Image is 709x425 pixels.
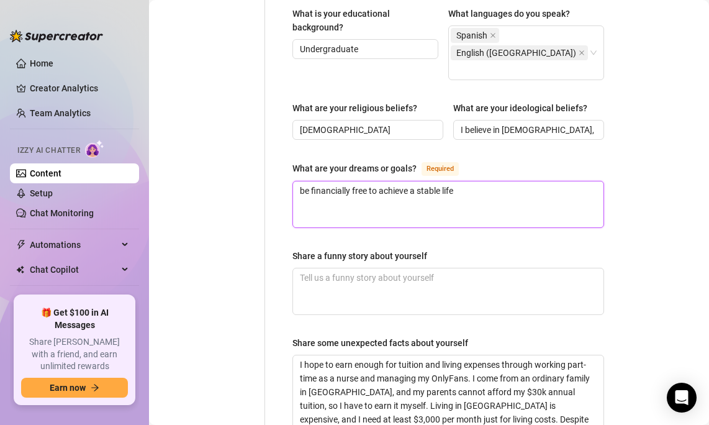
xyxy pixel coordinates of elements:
[453,101,596,115] label: What are your ideological beliefs?
[30,78,129,98] a: Creator Analytics
[293,181,603,227] textarea: What are your dreams or goals?
[456,29,487,42] span: Spanish
[16,240,26,250] span: thunderbolt
[451,45,588,60] span: English (US)
[448,7,570,21] div: What languages do you speak?
[451,28,499,43] span: Spanish
[30,58,53,68] a: Home
[456,46,576,60] span: English ([GEOGRAPHIC_DATA])
[30,260,118,280] span: Chat Copilot
[292,162,417,175] div: What are your dreams or goals?
[292,336,468,350] div: Share some unexpected facts about yourself
[451,63,453,78] input: What languages do you speak?
[91,383,99,392] span: arrow-right
[292,101,426,115] label: What are your religious beliefs?
[10,30,103,42] img: logo-BBDzfeDw.svg
[300,123,433,137] input: What are your religious beliefs?
[292,7,438,34] label: What is your educational background?
[300,42,428,56] input: What is your educational background?
[490,32,496,39] span: close
[30,235,118,255] span: Automations
[667,383,697,413] div: Open Intercom Messenger
[292,249,436,263] label: Share a funny story about yourself
[17,145,80,157] span: Izzy AI Chatter
[292,161,472,176] label: What are your dreams or goals?
[453,101,587,115] div: What are your ideological beliefs?
[461,123,594,137] input: What are your ideological beliefs?
[30,168,61,178] a: Content
[422,162,459,176] span: Required
[292,101,417,115] div: What are your religious beliefs?
[21,336,128,373] span: Share [PERSON_NAME] with a friend, and earn unlimited rewards
[50,383,86,393] span: Earn now
[293,268,603,314] textarea: Share a funny story about yourself
[292,7,430,34] div: What is your educational background?
[30,188,53,198] a: Setup
[16,265,24,274] img: Chat Copilot
[30,208,94,218] a: Chat Monitoring
[30,108,91,118] a: Team Analytics
[292,336,477,350] label: Share some unexpected facts about yourself
[579,50,585,56] span: close
[448,7,579,21] label: What languages do you speak?
[21,307,128,331] span: 🎁 Get $100 in AI Messages
[85,140,104,158] img: AI Chatter
[21,378,128,398] button: Earn nowarrow-right
[292,249,427,263] div: Share a funny story about yourself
